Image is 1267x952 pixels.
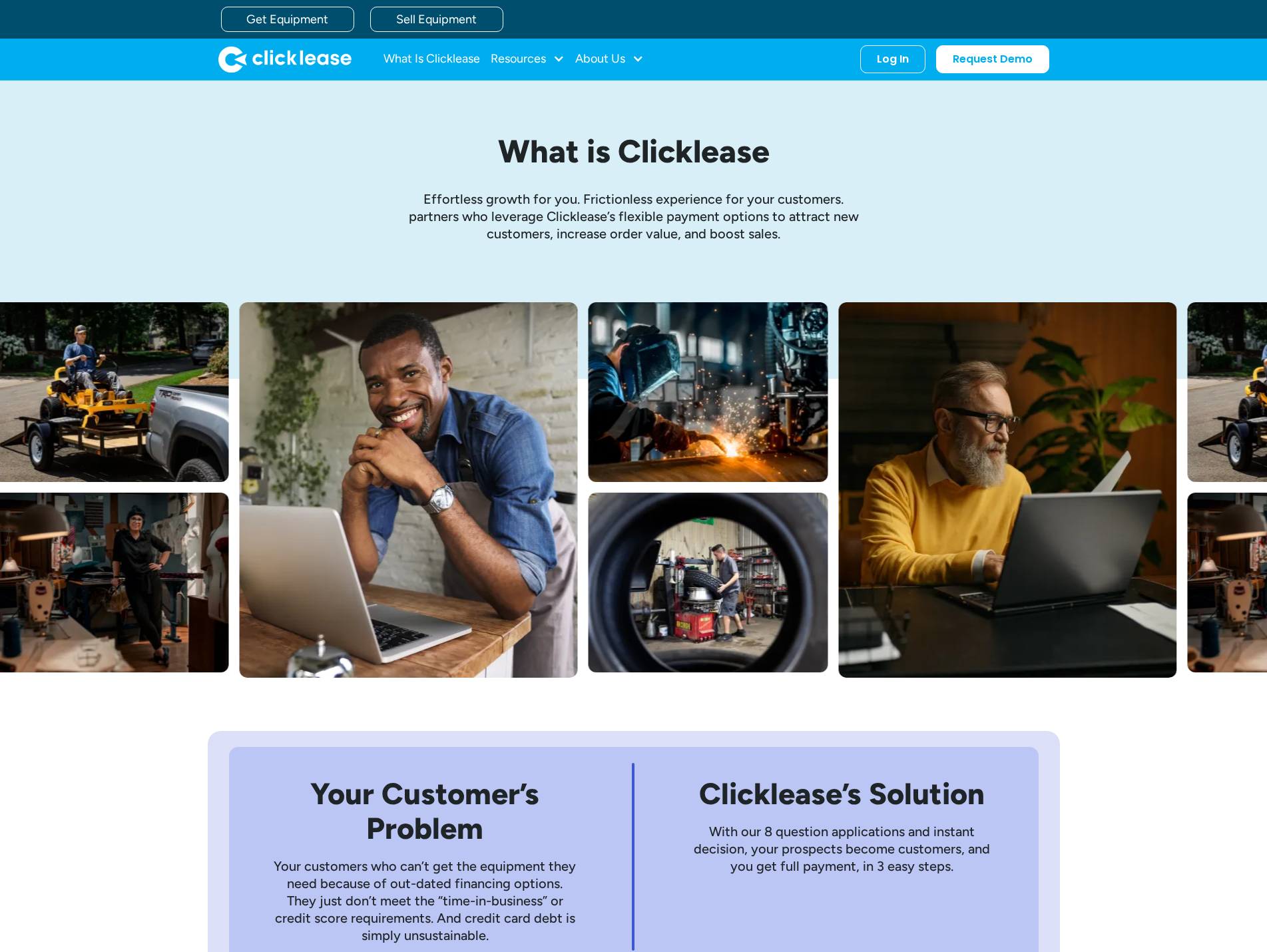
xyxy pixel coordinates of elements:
[239,302,577,678] img: A smiling man in a blue shirt and apron leaning over a table with a laptop
[491,46,565,73] div: Resources
[272,857,579,944] p: Your customers who can’t get the equipment they need because of out-dated financing options. They...
[221,7,354,32] a: Get Equipment
[272,776,579,845] h2: Your Customer’s Problem
[688,823,995,875] p: With our 8 question applications and instant decision, your prospects become customers, and you g...
[588,302,828,482] img: A welder in a large mask working on a large pipe
[218,46,352,73] a: home
[588,493,828,672] img: A man fitting a new tire on a rim
[688,776,995,811] h2: Clicklease’s Solution
[877,53,909,66] div: Log In
[575,46,644,73] div: About Us
[936,45,1049,73] a: Request Demo
[383,46,480,73] a: What Is Clicklease
[838,302,1176,678] img: Bearded man in yellow sweter typing on his laptop while sitting at his desk
[218,46,352,73] img: Clicklease logo
[321,134,947,169] h1: What is Clicklease
[401,190,867,242] p: Effortless growth ﻿for you. Frictionless experience for your customers. partners who leverage Cli...
[370,7,503,32] a: Sell Equipment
